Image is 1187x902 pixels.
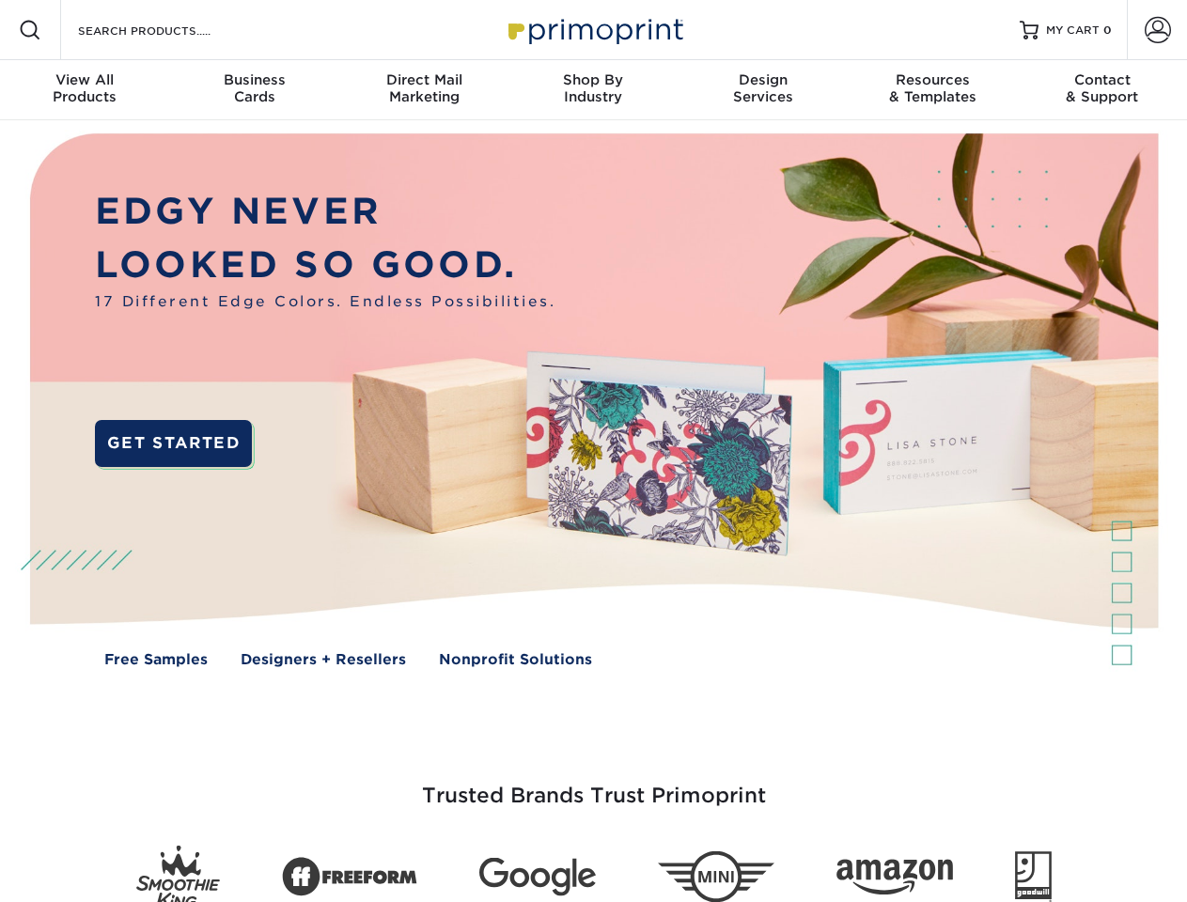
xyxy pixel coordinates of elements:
img: Goodwill [1015,851,1052,902]
img: Amazon [836,860,953,895]
span: MY CART [1046,23,1100,39]
a: Nonprofit Solutions [439,649,592,671]
p: EDGY NEVER [95,185,555,239]
h3: Trusted Brands Trust Primoprint [44,739,1144,831]
span: Shop By [508,71,678,88]
span: Design [679,71,848,88]
a: Shop ByIndustry [508,60,678,120]
a: Designers + Resellers [241,649,406,671]
input: SEARCH PRODUCTS..... [76,19,259,41]
div: & Templates [848,71,1017,105]
div: Cards [169,71,338,105]
img: Primoprint [500,9,688,50]
p: LOOKED SO GOOD. [95,239,555,292]
div: Marketing [339,71,508,105]
span: Resources [848,71,1017,88]
a: BusinessCards [169,60,338,120]
span: Business [169,71,338,88]
span: 17 Different Edge Colors. Endless Possibilities. [95,291,555,313]
div: Industry [508,71,678,105]
a: Free Samples [104,649,208,671]
span: Contact [1018,71,1187,88]
img: Google [479,858,596,896]
a: Contact& Support [1018,60,1187,120]
div: & Support [1018,71,1187,105]
div: Services [679,71,848,105]
a: DesignServices [679,60,848,120]
span: 0 [1103,23,1112,37]
a: GET STARTED [95,420,252,467]
span: Direct Mail [339,71,508,88]
a: Resources& Templates [848,60,1017,120]
a: Direct MailMarketing [339,60,508,120]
